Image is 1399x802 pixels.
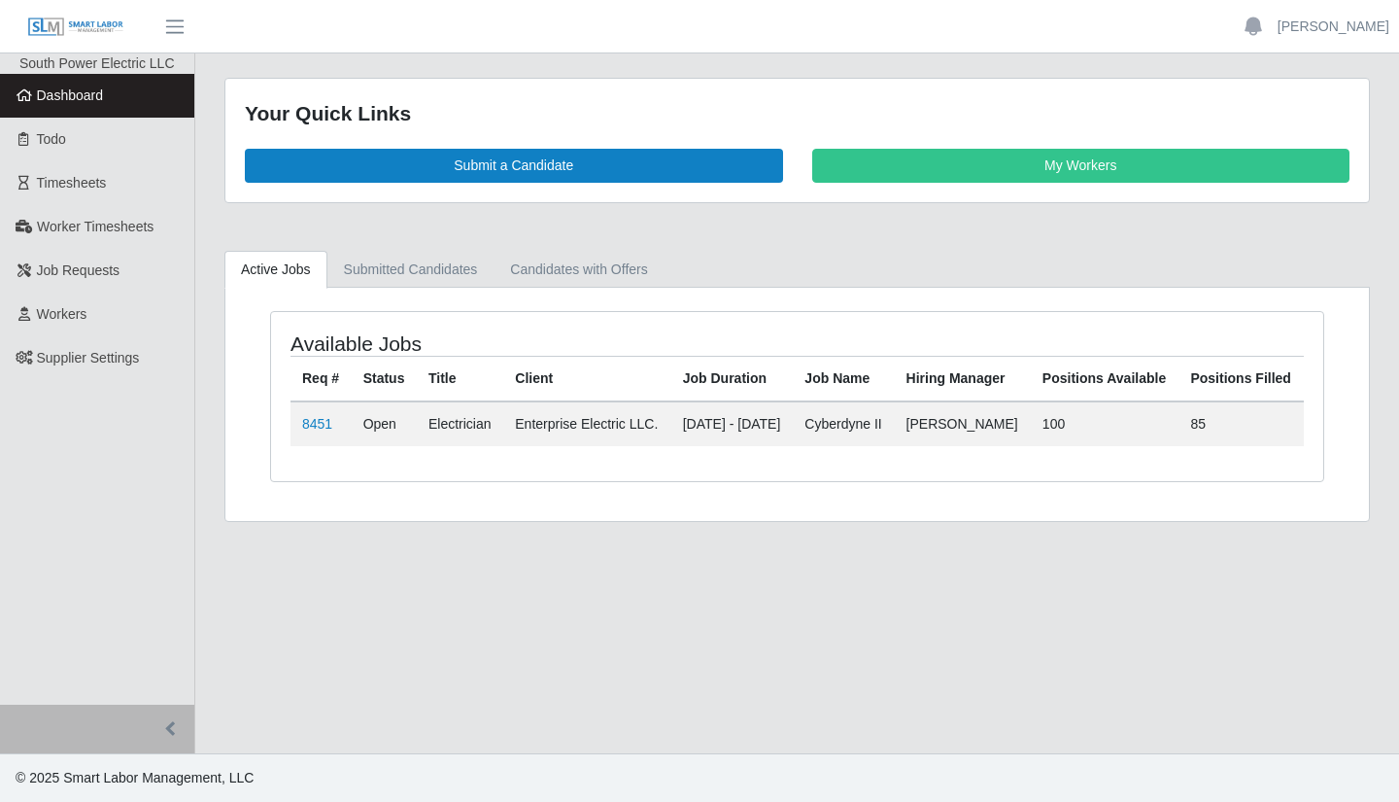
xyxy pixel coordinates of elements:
th: Req # [290,356,352,401]
td: Open [352,401,417,446]
th: Job Duration [671,356,794,401]
td: [PERSON_NAME] [895,401,1031,446]
a: My Workers [812,149,1350,183]
span: Timesheets [37,175,107,191]
span: Dashboard [37,87,104,103]
td: Electrician [417,401,503,446]
th: Title [417,356,503,401]
th: Status [352,356,417,401]
th: Job Name [793,356,894,401]
img: SLM Logo [27,17,124,38]
td: [DATE] - [DATE] [671,401,794,446]
span: Supplier Settings [37,350,140,366]
td: 85 [1178,401,1304,446]
span: Todo [37,131,66,147]
a: Active Jobs [224,251,327,289]
span: © 2025 Smart Labor Management, LLC [16,770,254,785]
span: Worker Timesheets [37,219,154,234]
a: [PERSON_NAME] [1278,17,1389,37]
td: 100 [1031,401,1179,446]
a: Submitted Candidates [327,251,495,289]
th: Hiring Manager [895,356,1031,401]
td: Enterprise Electric LLC. [503,401,670,446]
span: Workers [37,306,87,322]
th: Client [503,356,670,401]
h4: Available Jobs [290,331,696,356]
a: Candidates with Offers [494,251,664,289]
span: South Power Electric LLC [19,55,175,71]
td: Cyberdyne II [793,401,894,446]
div: Your Quick Links [245,98,1349,129]
th: Positions Filled [1178,356,1304,401]
th: Positions Available [1031,356,1179,401]
a: 8451 [302,416,332,432]
a: Submit a Candidate [245,149,783,183]
span: Job Requests [37,262,120,278]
